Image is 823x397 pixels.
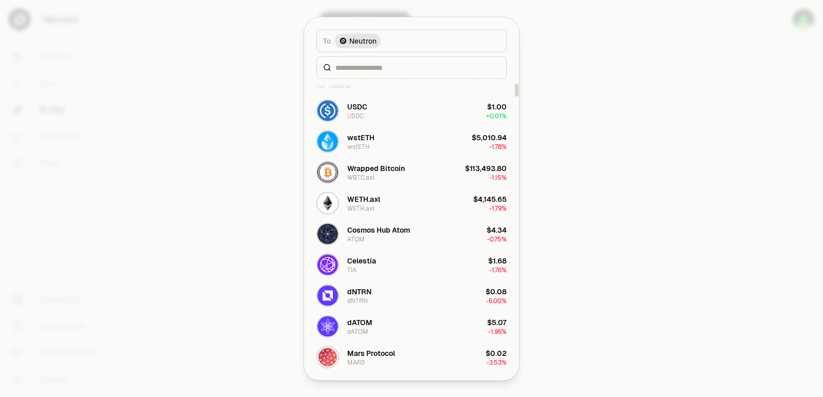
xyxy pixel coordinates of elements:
div: WBTC.axl [347,173,374,181]
div: USDC [347,101,367,111]
span: -6.00% [486,296,507,305]
button: MARS LogoMars ProtocolMARS$0.02-3.53% [310,342,513,372]
button: WBTC.axl LogoWrapped BitcoinWBTC.axl$113,493.80-1.15% [310,157,513,187]
span: -1.78% [489,142,507,150]
span: Neutron [349,35,377,46]
div: TIA [347,266,356,274]
div: $5,010.94 [472,132,507,142]
img: TIA Logo [317,254,338,275]
div: dATOM [347,327,368,335]
img: WETH.axl Logo [317,193,338,213]
div: $0.02 [486,348,507,358]
span: + 0.01% [486,111,507,120]
div: WETH.axl [347,204,374,212]
div: $4,145.65 [473,194,507,204]
img: Neutron Logo [339,36,347,45]
div: dNTRN [347,296,368,305]
span: To [323,35,331,46]
div: Celestia [347,255,376,266]
button: wstETH LogowstETHwstETH$5,010.94-1.78% [310,126,513,157]
span: -1.15% [489,173,507,181]
div: $0.01 [487,379,507,389]
div: WETH.axl [347,194,380,204]
div: dNTRN [347,286,371,296]
span: -3.53% [487,358,507,366]
button: TIA LogoCelestiaTIA$1.68-1.76% [310,249,513,280]
img: dNTRN Logo [317,285,338,306]
div: Wrapped Bitcoin [347,163,405,173]
div: Cosmos Hub Atom [347,224,410,235]
div: $5.07 [487,317,507,327]
button: ATOM LogoCosmos Hub AtomATOM$4.34-0.75% [310,218,513,249]
div: wstETH [347,142,370,150]
div: $1.00 [487,101,507,111]
div: wstETH [347,132,374,142]
button: dATOM LogodATOMdATOM$5.07-1.96% [310,311,513,342]
div: $4.34 [487,224,507,235]
div: $0.08 [486,286,507,296]
div: $1.68 [488,255,507,266]
span: -1.76% [489,266,507,274]
img: WBTC.axl Logo [317,162,338,182]
img: ATOM Logo [317,223,338,244]
div: MARS [347,358,365,366]
button: USDC LogoUSDCUSDC$1.00+0.01% [310,95,513,126]
div: Mars Protocol [347,348,395,358]
img: USDC Logo [317,100,338,121]
img: MARS Logo [317,347,338,367]
div: All Tokens [310,74,513,95]
div: $113,493.80 [465,163,507,173]
button: dNTRN LogodNTRNdNTRN$0.08-6.00% [310,280,513,311]
span: -1.96% [488,327,507,335]
div: ATOM [347,235,365,243]
button: WETH.axl LogoWETH.axlWETH.axl$4,145.65-1.79% [310,187,513,218]
button: ToNeutron LogoNeutron [316,29,507,52]
span: -1.79% [489,204,507,212]
span: -0.75% [487,235,507,243]
img: wstETH Logo [317,131,338,152]
div: dATOM [347,317,372,327]
div: USDC [347,111,364,120]
img: dATOM Logo [317,316,338,336]
div: Astroport token [347,379,402,389]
